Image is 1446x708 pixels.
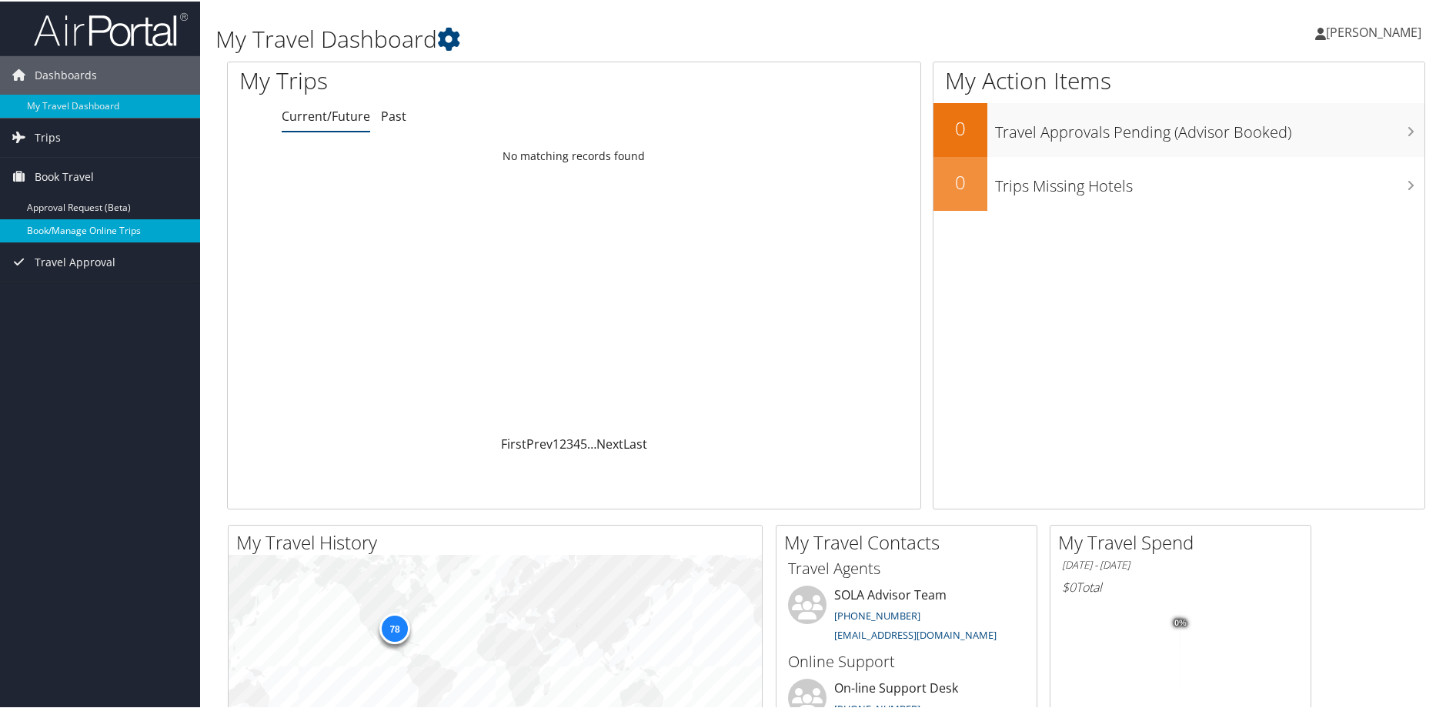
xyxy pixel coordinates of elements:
[596,434,623,451] a: Next
[282,106,370,123] a: Current/Future
[228,141,920,169] td: No matching records found
[379,612,410,643] div: 78
[834,607,920,621] a: [PHONE_NUMBER]
[1062,577,1299,594] h6: Total
[933,168,987,194] h2: 0
[623,434,647,451] a: Last
[35,117,61,155] span: Trips
[933,155,1424,209] a: 0Trips Missing Hotels
[1315,8,1437,54] a: [PERSON_NAME]
[559,434,566,451] a: 2
[1326,22,1421,39] span: [PERSON_NAME]
[35,55,97,93] span: Dashboards
[34,10,188,46] img: airportal-logo.png
[215,22,1030,54] h1: My Travel Dashboard
[933,102,1424,155] a: 0Travel Approvals Pending (Advisor Booked)
[35,242,115,280] span: Travel Approval
[1058,528,1311,554] h2: My Travel Spend
[573,434,580,451] a: 4
[933,114,987,140] h2: 0
[587,434,596,451] span: …
[501,434,526,451] a: First
[526,434,553,451] a: Prev
[35,156,94,195] span: Book Travel
[780,584,1033,647] li: SOLA Advisor Team
[788,556,1025,578] h3: Travel Agents
[933,63,1424,95] h1: My Action Items
[788,650,1025,671] h3: Online Support
[1174,617,1187,626] tspan: 0%
[553,434,559,451] a: 1
[236,528,762,554] h2: My Travel History
[381,106,406,123] a: Past
[995,166,1424,195] h3: Trips Missing Hotels
[995,112,1424,142] h3: Travel Approvals Pending (Advisor Booked)
[566,434,573,451] a: 3
[1062,577,1076,594] span: $0
[784,528,1037,554] h2: My Travel Contacts
[580,434,587,451] a: 5
[1062,556,1299,571] h6: [DATE] - [DATE]
[239,63,620,95] h1: My Trips
[834,626,997,640] a: [EMAIL_ADDRESS][DOMAIN_NAME]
